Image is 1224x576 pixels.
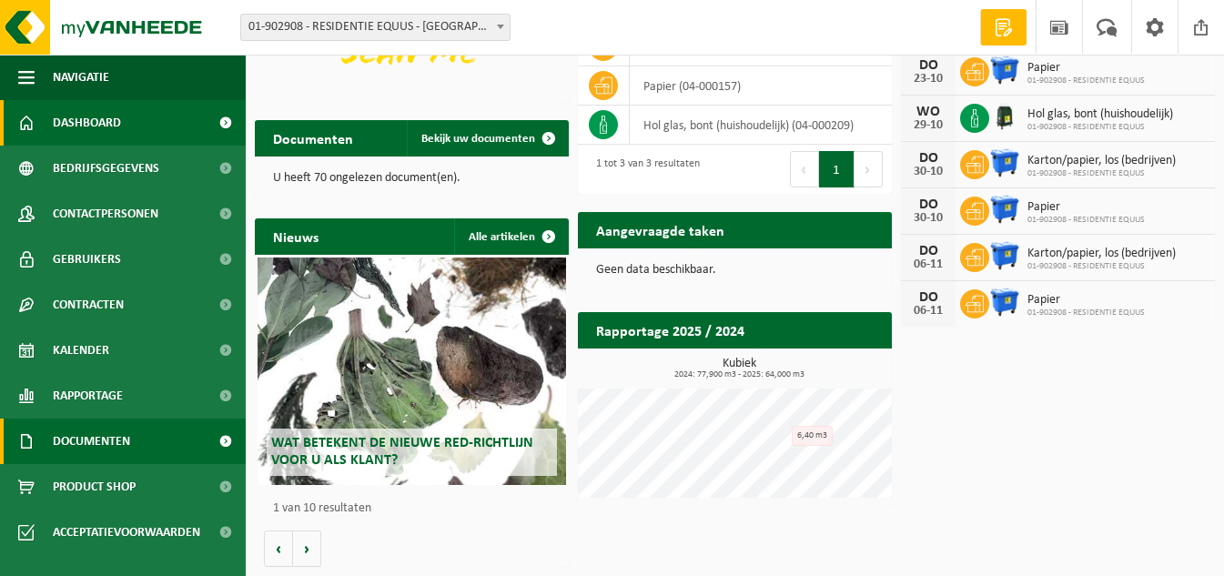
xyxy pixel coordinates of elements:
[264,531,293,567] button: Vorige
[454,218,567,255] a: Alle artikelen
[910,58,946,73] div: DO
[1027,107,1173,122] span: Hol glas, bont (huishoudelijk)
[910,151,946,166] div: DO
[792,426,833,446] div: 6,40 m3
[273,502,560,515] p: 1 van 10 resultaten
[989,101,1020,132] img: CR-HR-1C-1000-PES-01
[630,106,892,145] td: hol glas, bont (huishoudelijk) (04-000209)
[819,151,855,187] button: 1
[910,290,946,305] div: DO
[989,55,1020,86] img: WB-1100-HPE-BE-01
[421,133,535,145] span: Bekijk uw documenten
[910,166,946,178] div: 30-10
[989,287,1020,318] img: WB-1100-HPE-BE-01
[273,172,551,185] p: U heeft 70 ongelezen document(en).
[578,212,743,248] h2: Aangevraagde taken
[1027,200,1145,215] span: Papier
[1027,76,1145,86] span: 01-902908 - RESIDENTIE EQUUS
[240,14,511,41] span: 01-902908 - RESIDENTIE EQUUS - OOSTENDE
[258,258,565,485] a: Wat betekent de nieuwe RED-richtlijn voor u als klant?
[1027,122,1173,133] span: 01-902908 - RESIDENTIE EQUUS
[1027,308,1145,318] span: 01-902908 - RESIDENTIE EQUUS
[910,105,946,119] div: WO
[53,100,121,146] span: Dashboard
[293,531,321,567] button: Volgende
[1027,168,1176,179] span: 01-902908 - RESIDENTIE EQUUS
[1027,247,1176,261] span: Karton/papier, los (bedrijven)
[1027,215,1145,226] span: 01-902908 - RESIDENTIE EQUUS
[790,151,819,187] button: Previous
[1027,293,1145,308] span: Papier
[53,510,200,555] span: Acceptatievoorwaarden
[989,147,1020,178] img: WB-1100-HPE-BE-04
[989,194,1020,225] img: WB-1100-HPE-BE-01
[587,149,700,189] div: 1 tot 3 van 3 resultaten
[910,244,946,258] div: DO
[53,191,158,237] span: Contactpersonen
[910,73,946,86] div: 23-10
[53,328,109,373] span: Kalender
[989,240,1020,271] img: WB-1100-HPE-BE-04
[630,66,892,106] td: papier (04-000157)
[53,237,121,282] span: Gebruikers
[53,373,123,419] span: Rapportage
[53,146,159,191] span: Bedrijfsgegevens
[271,436,533,468] span: Wat betekent de nieuwe RED-richtlijn voor u als klant?
[53,55,109,100] span: Navigatie
[53,464,136,510] span: Product Shop
[1027,61,1145,76] span: Papier
[1027,154,1176,168] span: Karton/papier, los (bedrijven)
[241,15,510,40] span: 01-902908 - RESIDENTIE EQUUS - OOSTENDE
[596,264,874,277] p: Geen data beschikbaar.
[855,151,883,187] button: Next
[53,419,130,464] span: Documenten
[756,348,890,384] a: Bekijk rapportage
[910,119,946,132] div: 29-10
[53,282,124,328] span: Contracten
[255,120,371,156] h2: Documenten
[587,370,892,379] span: 2024: 77,900 m3 - 2025: 64,000 m3
[587,358,892,379] h3: Kubiek
[1027,261,1176,272] span: 01-902908 - RESIDENTIE EQUUS
[910,305,946,318] div: 06-11
[407,120,567,157] a: Bekijk uw documenten
[910,197,946,212] div: DO
[910,212,946,225] div: 30-10
[910,258,946,271] div: 06-11
[255,218,337,254] h2: Nieuws
[578,312,763,348] h2: Rapportage 2025 / 2024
